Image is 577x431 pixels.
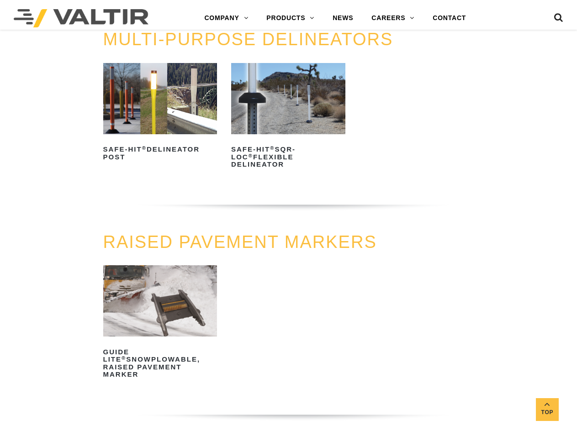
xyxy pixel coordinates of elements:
[103,265,217,382] a: GUIDE LITE®Snowplowable, Raised Pavement Marker
[103,232,377,252] a: RAISED PAVEMENT MARKERS
[122,355,126,361] sup: ®
[423,9,475,27] a: CONTACT
[103,142,217,164] h2: Safe-Hit Delineator Post
[231,63,345,172] a: Safe-Hit®SQR-LOC®Flexible Delineator
[249,153,253,158] sup: ®
[142,145,147,151] sup: ®
[14,9,148,27] img: Valtir
[103,63,217,164] a: Safe-Hit®Delineator Post
[270,145,275,151] sup: ®
[536,398,559,421] a: Top
[362,9,423,27] a: CAREERS
[195,9,257,27] a: COMPANY
[257,9,323,27] a: PRODUCTS
[103,345,217,382] h2: GUIDE LITE Snowplowable, Raised Pavement Marker
[536,407,559,418] span: Top
[323,9,362,27] a: NEWS
[103,30,393,49] a: MULTI-PURPOSE DELINEATORS
[231,142,345,172] h2: Safe-Hit SQR-LOC Flexible Delineator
